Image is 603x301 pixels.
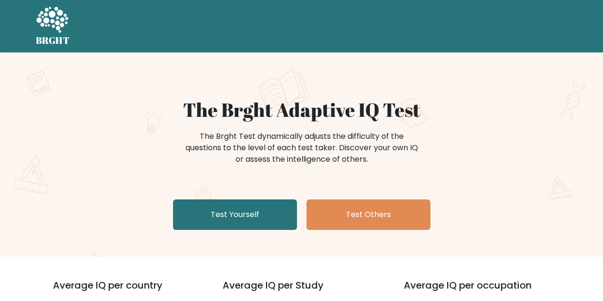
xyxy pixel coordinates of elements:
div: The Brght Test dynamically adjusts the difficulty of the questions to the level of each test take... [183,131,421,165]
h5: BRGHT [36,35,70,46]
a: Test Yourself [173,199,297,230]
h1: The Brght Adaptive IQ Test [69,98,534,121]
a: BRGHT [36,4,70,49]
a: Test Others [307,199,430,230]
